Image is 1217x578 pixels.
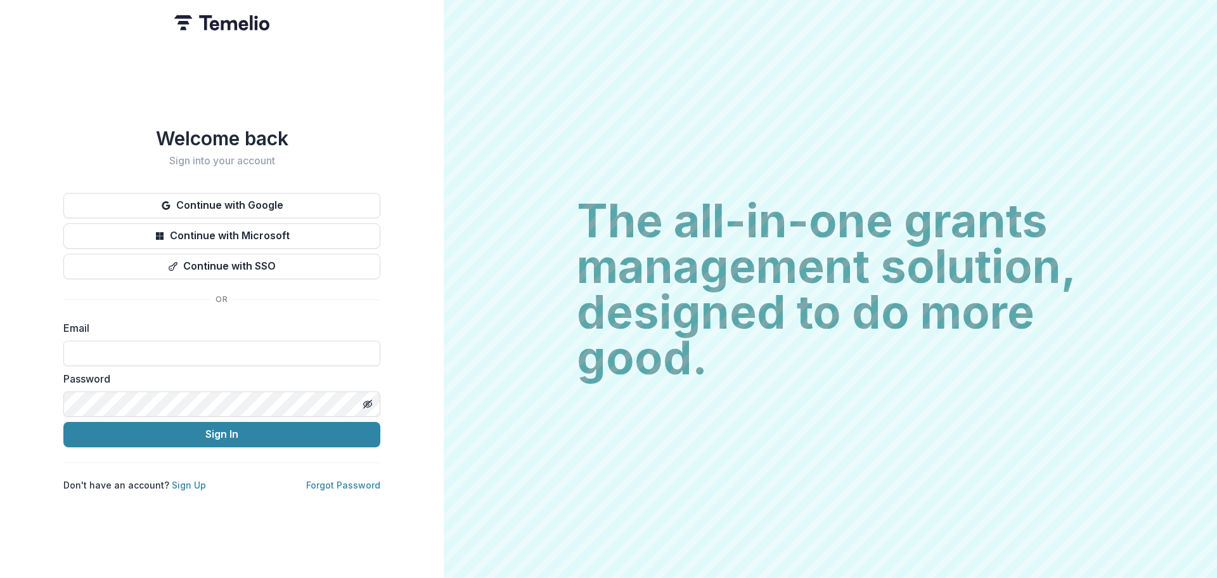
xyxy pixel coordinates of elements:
button: Toggle password visibility [357,394,378,414]
button: Sign In [63,422,380,447]
label: Password [63,371,373,386]
img: Temelio [174,15,269,30]
h1: Welcome back [63,127,380,150]
button: Continue with SSO [63,254,380,279]
label: Email [63,320,373,336]
button: Continue with Microsoft [63,223,380,249]
h2: Sign into your account [63,155,380,167]
button: Continue with Google [63,193,380,218]
p: Don't have an account? [63,478,206,492]
a: Sign Up [172,480,206,490]
a: Forgot Password [306,480,380,490]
